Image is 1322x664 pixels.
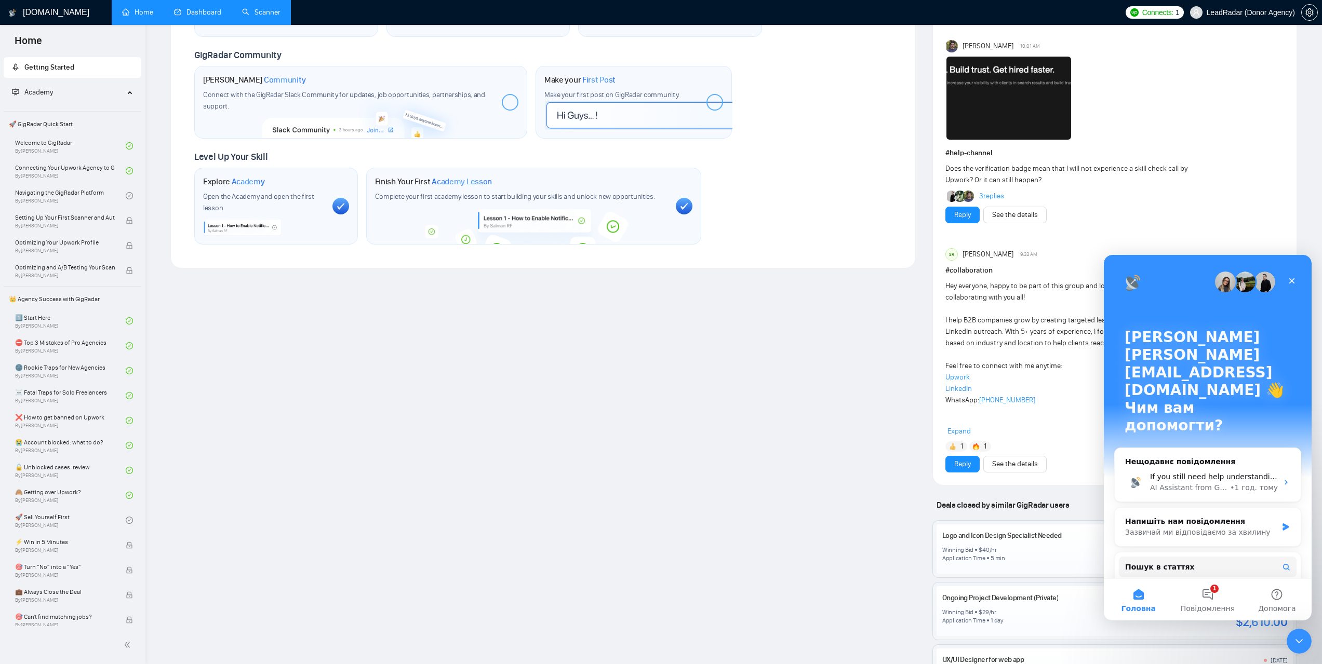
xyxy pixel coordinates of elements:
[21,307,91,318] span: Пошук в статтях
[964,191,975,202] img: Toby Fox-Mason
[954,458,971,470] a: Reply
[139,324,208,365] button: Допомога
[203,90,485,111] span: Connect with the GigRadar Slack Community for updates, job opportunities, partnerships, and support.
[21,261,173,272] div: Напишіть нам повідомлення
[126,566,133,574] span: lock
[203,75,306,85] h1: [PERSON_NAME]
[126,227,174,238] div: • 1 год. тому
[942,608,973,616] div: Winning Bid
[1020,250,1037,259] span: 9:33 AM
[126,541,133,549] span: lock
[945,163,1216,186] div: Does the verification badge mean that I will not experience a skill check call by Upwork? Or it c...
[264,75,306,85] span: Community
[262,91,461,139] img: slackcommunity-bg.png
[126,317,133,324] span: check-circle
[15,484,126,507] a: 🙈 Getting over Upwork?By[PERSON_NAME]
[232,177,265,187] span: Academy
[989,608,996,616] div: /hr
[15,334,126,357] a: ⛔ Top 3 Mistakes of Pro AgenciesBy[PERSON_NAME]
[983,207,1047,223] button: See the details
[945,147,1284,159] h1: # help-channel
[15,562,115,572] span: 🎯 Turn “No” into a “Yes”
[991,554,1005,562] div: 5 min
[15,572,115,578] span: By [PERSON_NAME]
[15,184,126,207] a: Navigating the GigRadar PlatformBy[PERSON_NAME]
[126,167,133,174] span: check-circle
[947,191,958,202] img: Dima
[984,441,986,452] span: 1
[6,33,50,55] span: Home
[17,350,51,357] span: Головна
[1236,614,1288,630] div: $2,610.00
[24,63,74,72] span: Getting Started
[242,8,281,17] a: searchScanner
[991,616,1004,625] div: 1 day
[154,350,192,357] span: Допомога
[544,90,679,99] span: Make your first post on GigRadar community.
[979,396,1035,404] a: [PHONE_NUMBER]
[982,546,990,554] div: 40
[946,249,957,260] div: SR
[46,227,124,238] div: AI Assistant from GigRadar 📡
[24,88,53,97] span: Academy
[126,417,133,424] span: check-circle
[375,177,492,187] h1: Finish Your First
[179,17,197,35] div: Закрити
[1302,8,1317,17] span: setting
[942,593,1058,602] a: Ongoing Project Development (Private)
[15,223,115,229] span: By [PERSON_NAME]
[122,8,153,17] a: homeHome
[126,467,133,474] span: check-circle
[21,272,173,283] div: Зазвичай ми відповідаємо за хвилину
[1287,629,1312,654] iframe: To enrich screen reader interactions, please activate Accessibility in Grammarly extension settings
[126,591,133,599] span: lock
[126,517,133,524] span: check-circle
[5,114,140,134] span: 🚀 GigRadar Quick Start
[46,218,708,226] span: If you still need help understanding the scanner job limit or have other questions, I’m here to a...
[126,616,133,624] span: lock
[5,289,140,309] span: 👑 Agency Success with GigRadar
[15,309,126,332] a: 1️⃣ Start HereBy[PERSON_NAME]
[126,342,133,349] span: check-circle
[124,640,134,650] span: double-left
[942,616,985,625] div: Application Time
[979,191,1004,201] a: 3replies
[126,217,133,224] span: lock
[949,443,956,450] img: 👍
[1301,8,1318,17] a: setting
[963,249,1013,260] span: [PERSON_NAME]
[203,177,265,187] h1: Explore
[174,8,221,17] a: dashboardDashboard
[15,237,115,248] span: Optimizing Your Upwork Profile
[15,537,115,547] span: ⚡ Win in 5 Minutes
[15,509,126,532] a: 🚀 Sell Yourself FirstBy[PERSON_NAME]
[4,57,141,78] li: Getting Started
[946,40,959,52] img: Toby Fox-Mason
[1104,255,1312,620] iframe: Intercom live chat
[375,192,655,201] span: Complete your first academy lesson to start building your skills and unlock new opportunities.
[10,252,197,292] div: Напишіть нам повідомленняЗазвичай ми відповідаємо за хвилину
[1142,7,1173,18] span: Connects:
[194,49,282,61] span: GigRadar Community
[12,63,19,71] span: rocket
[932,496,1073,514] span: Deals closed by similar GigRadar users
[945,384,972,393] a: LinkedIn
[979,608,982,616] div: $
[963,40,1013,52] span: [PERSON_NAME]
[982,608,989,616] div: 29
[418,209,651,244] img: academy-bg.png
[942,554,985,562] div: Application Time
[945,265,1284,276] h1: # collaboration
[126,392,133,399] span: check-circle
[954,209,971,221] a: Reply
[126,242,133,249] span: lock
[1176,7,1180,18] span: 1
[126,142,133,150] span: check-circle
[1130,8,1139,17] img: upwork-logo.png
[15,262,115,273] span: Optimizing and A/B Testing Your Scanner for Better Results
